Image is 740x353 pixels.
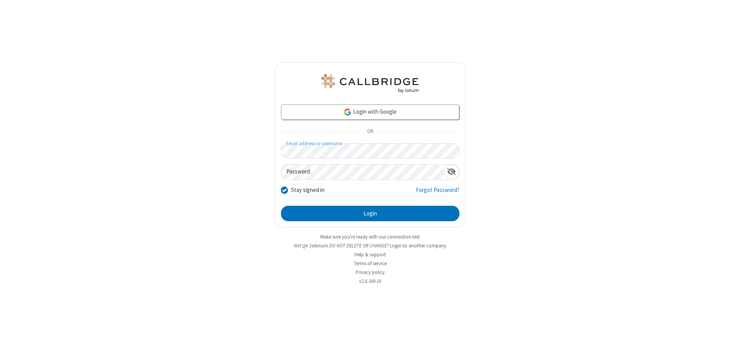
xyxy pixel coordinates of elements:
a: Make sure you're ready with our connection test [320,234,420,240]
a: Terms of service [354,260,387,267]
img: google-icon.png [343,108,352,116]
input: Password [281,165,444,180]
input: Email address or username [281,143,459,158]
a: Forgot Password? [416,186,459,200]
img: QA Selenium DO NOT DELETE OR CHANGE [320,74,420,93]
span: OR [364,126,376,137]
button: Login [281,206,459,221]
button: Login to another company [390,242,446,249]
li: v2.6.349.16 [275,277,466,285]
a: Help & support [355,251,386,258]
a: Privacy policy [356,269,385,276]
li: Not QA Selenium DO NOT DELETE OR CHANGE? [275,242,466,249]
iframe: Chat [721,333,734,348]
div: Show password [444,165,459,179]
a: Login with Google [281,104,459,120]
label: Stay signed in [291,186,325,195]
